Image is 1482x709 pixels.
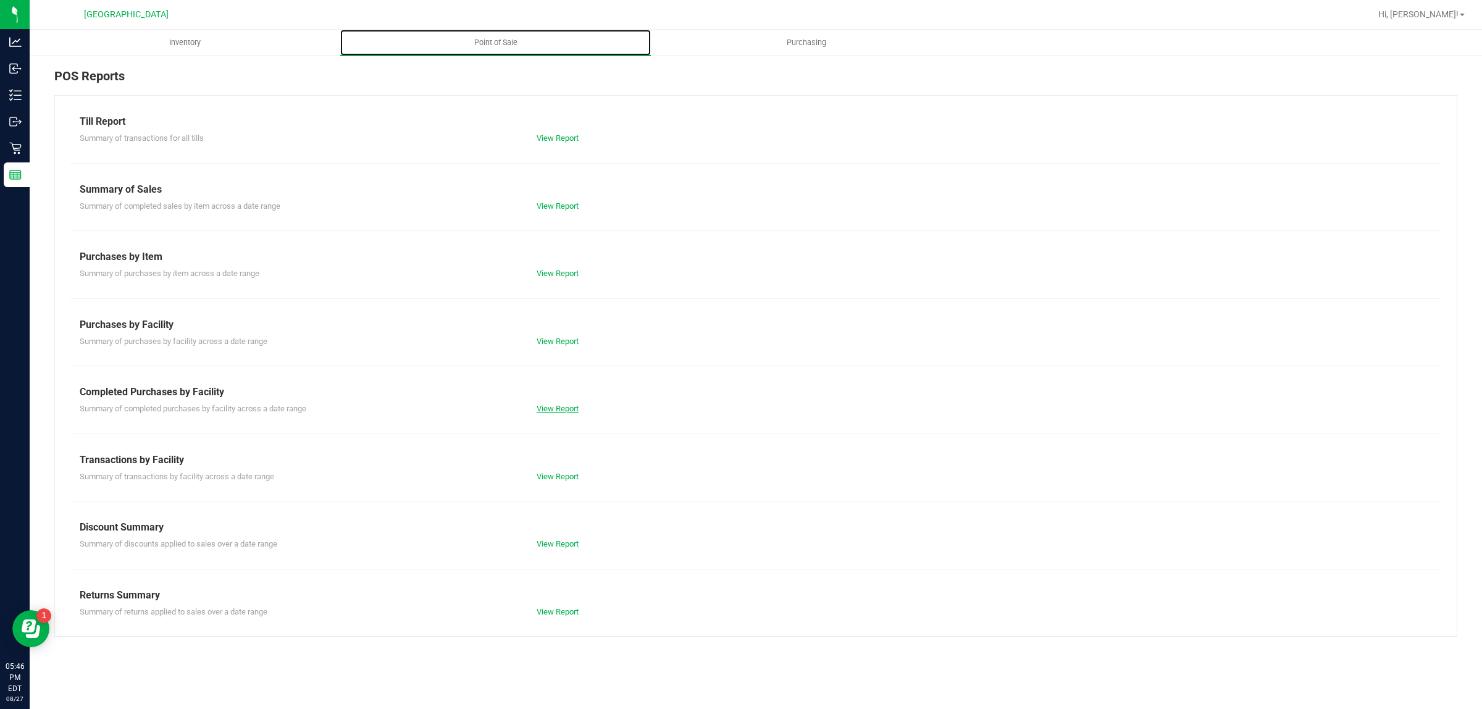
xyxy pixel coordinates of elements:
a: View Report [537,133,579,143]
span: Summary of discounts applied to sales over a date range [80,539,277,548]
div: Purchases by Item [80,250,1432,264]
inline-svg: Inbound [9,62,22,75]
iframe: Resource center unread badge [36,608,51,623]
span: Summary of completed sales by item across a date range [80,201,280,211]
span: Summary of returns applied to sales over a date range [80,607,267,616]
a: Purchasing [651,30,961,56]
span: Summary of purchases by facility across a date range [80,337,267,346]
inline-svg: Retail [9,142,22,154]
span: Hi, [PERSON_NAME]! [1378,9,1459,19]
span: Summary of transactions for all tills [80,133,204,143]
a: Inventory [30,30,340,56]
a: View Report [537,539,579,548]
a: View Report [537,201,579,211]
div: Discount Summary [80,520,1432,535]
span: Summary of purchases by item across a date range [80,269,259,278]
div: Purchases by Facility [80,317,1432,332]
a: View Report [537,269,579,278]
p: 08/27 [6,694,24,703]
iframe: Resource center [12,610,49,647]
div: POS Reports [54,67,1457,95]
div: Returns Summary [80,588,1432,603]
span: Point of Sale [458,37,534,48]
inline-svg: Inventory [9,89,22,101]
a: View Report [537,337,579,346]
span: Purchasing [770,37,843,48]
span: Summary of transactions by facility across a date range [80,472,274,481]
span: Inventory [153,37,217,48]
div: Summary of Sales [80,182,1432,197]
div: Till Report [80,114,1432,129]
inline-svg: Analytics [9,36,22,48]
a: Point of Sale [340,30,651,56]
div: Transactions by Facility [80,453,1432,468]
a: View Report [537,607,579,616]
span: [GEOGRAPHIC_DATA] [84,9,169,20]
a: View Report [537,404,579,413]
inline-svg: Outbound [9,115,22,128]
span: Summary of completed purchases by facility across a date range [80,404,306,413]
div: Completed Purchases by Facility [80,385,1432,400]
p: 05:46 PM EDT [6,661,24,694]
a: View Report [537,472,579,481]
inline-svg: Reports [9,169,22,181]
